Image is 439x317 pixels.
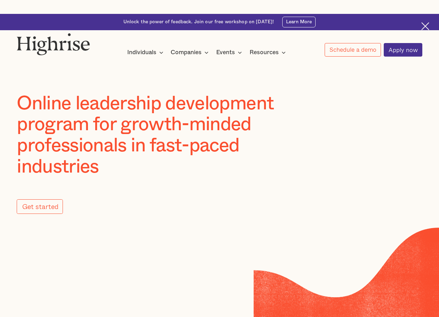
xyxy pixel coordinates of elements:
[250,48,279,57] div: Resources
[216,48,244,57] div: Events
[216,48,235,57] div: Events
[127,48,156,57] div: Individuals
[171,48,202,57] div: Companies
[171,48,211,57] div: Companies
[421,22,429,30] img: Cross icon
[325,43,381,57] a: Schedule a demo
[384,43,422,57] a: Apply now
[17,93,312,178] h1: Online leadership development program for growth-minded professionals in fast-paced industries
[250,48,288,57] div: Resources
[17,199,63,214] a: Get started
[127,48,165,57] div: Individuals
[282,17,316,27] a: Learn More
[17,33,90,55] img: Highrise logo
[123,19,274,25] div: Unlock the power of feedback. Join our free workshop on [DATE]!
